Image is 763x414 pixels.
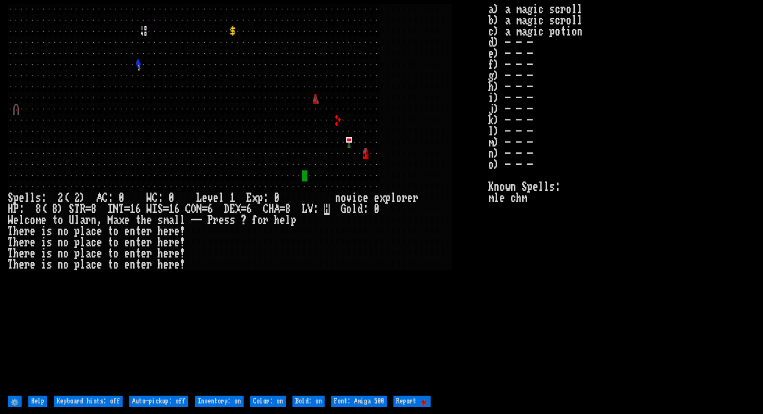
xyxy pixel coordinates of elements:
[130,204,135,215] div: 1
[113,259,119,270] div: o
[91,259,97,270] div: c
[180,226,185,237] div: !
[407,193,413,204] div: e
[129,396,188,407] input: Auto-pickup: off
[169,215,174,226] div: a
[97,226,102,237] div: e
[488,4,755,393] stats: a) a magic scroll b) a magic scroll c) a magic potion d) - - - e) - - - f) - - - g) - - - h) - - ...
[152,193,158,204] div: C
[124,204,130,215] div: =
[202,204,208,215] div: =
[124,215,130,226] div: e
[393,396,431,407] input: Report 🐞
[274,193,280,204] div: 0
[24,215,30,226] div: c
[274,204,280,215] div: A
[402,193,407,204] div: r
[124,259,130,270] div: e
[230,215,235,226] div: s
[41,248,47,259] div: i
[230,204,235,215] div: E
[30,259,36,270] div: e
[241,215,246,226] div: ?
[113,226,119,237] div: o
[108,215,113,226] div: M
[52,204,58,215] div: 8
[80,237,85,248] div: l
[13,193,19,204] div: p
[97,237,102,248] div: e
[146,193,152,204] div: W
[163,226,169,237] div: e
[36,193,41,204] div: s
[169,193,174,204] div: 0
[313,204,319,215] div: :
[174,259,180,270] div: e
[208,193,213,204] div: v
[224,204,230,215] div: D
[74,215,80,226] div: l
[113,215,119,226] div: a
[141,248,146,259] div: e
[54,396,123,407] input: Keyboard hints: off
[269,204,274,215] div: H
[352,193,357,204] div: i
[91,248,97,259] div: c
[357,193,363,204] div: c
[263,193,269,204] div: :
[74,226,80,237] div: p
[158,193,163,204] div: :
[191,204,196,215] div: O
[30,226,36,237] div: e
[174,226,180,237] div: e
[130,259,135,270] div: n
[374,193,380,204] div: e
[41,204,47,215] div: (
[169,237,174,248] div: r
[174,237,180,248] div: e
[85,237,91,248] div: a
[158,215,163,226] div: s
[30,215,36,226] div: o
[357,204,363,215] div: d
[74,193,80,204] div: 2
[213,193,219,204] div: e
[108,248,113,259] div: t
[169,226,174,237] div: r
[250,396,286,407] input: Color: on
[63,248,69,259] div: o
[91,237,97,248] div: c
[13,215,19,226] div: e
[135,226,141,237] div: t
[24,193,30,204] div: l
[130,226,135,237] div: n
[24,237,30,248] div: r
[47,226,52,237] div: s
[19,226,24,237] div: e
[19,259,24,270] div: e
[235,204,241,215] div: X
[41,226,47,237] div: i
[97,193,102,204] div: A
[85,259,91,270] div: a
[108,259,113,270] div: t
[63,237,69,248] div: o
[191,215,196,226] div: -
[130,248,135,259] div: n
[80,193,85,204] div: )
[47,248,52,259] div: s
[341,204,346,215] div: G
[58,193,63,204] div: 2
[8,248,13,259] div: T
[19,237,24,248] div: e
[257,215,263,226] div: o
[74,237,80,248] div: p
[8,259,13,270] div: T
[47,259,52,270] div: s
[169,204,174,215] div: 1
[41,215,47,226] div: e
[141,215,146,226] div: h
[8,237,13,248] div: T
[385,193,391,204] div: p
[85,215,91,226] div: r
